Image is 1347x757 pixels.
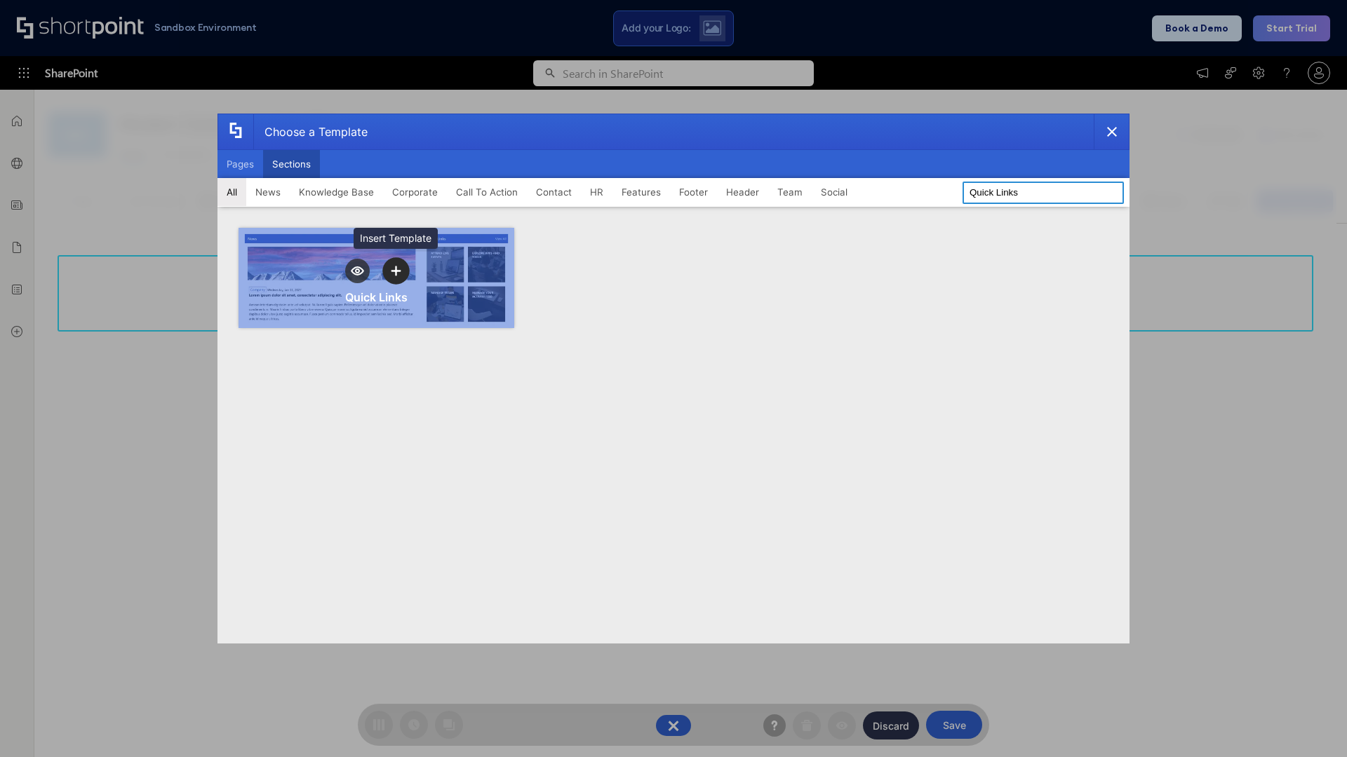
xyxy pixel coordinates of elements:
button: Corporate [383,178,447,206]
button: Call To Action [447,178,527,206]
button: Sections [263,150,320,178]
button: Features [612,178,670,206]
button: Footer [670,178,717,206]
button: Knowledge Base [290,178,383,206]
button: News [246,178,290,206]
button: Header [717,178,768,206]
div: template selector [217,114,1130,643]
button: All [217,178,246,206]
button: Team [768,178,812,206]
button: HR [581,178,612,206]
button: Pages [217,150,263,178]
button: Contact [527,178,581,206]
input: Search [963,182,1124,204]
button: Social [812,178,857,206]
div: Choose a Template [253,114,368,149]
iframe: Chat Widget [1277,690,1347,757]
div: Quick Links [345,290,408,304]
